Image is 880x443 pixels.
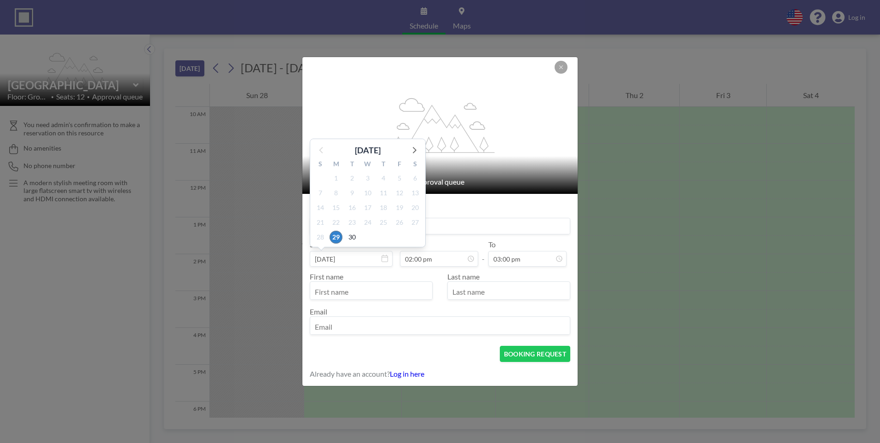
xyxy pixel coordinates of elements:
h2: [GEOGRAPHIC_DATA] [313,163,567,177]
span: Already have an account? [310,369,390,379]
span: - [482,243,485,263]
label: Email [310,307,327,316]
button: BOOKING REQUEST [500,346,570,362]
span: Approval queue [414,177,464,187]
input: Email [310,319,570,334]
input: Last name [448,284,570,299]
label: To [488,240,496,249]
g: flex-grow: 1.2; [386,97,495,152]
input: First name [310,284,432,299]
label: First name [310,272,343,281]
a: Log in here [390,369,424,378]
input: Guest reservation [310,218,570,234]
label: Last name [447,272,480,281]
